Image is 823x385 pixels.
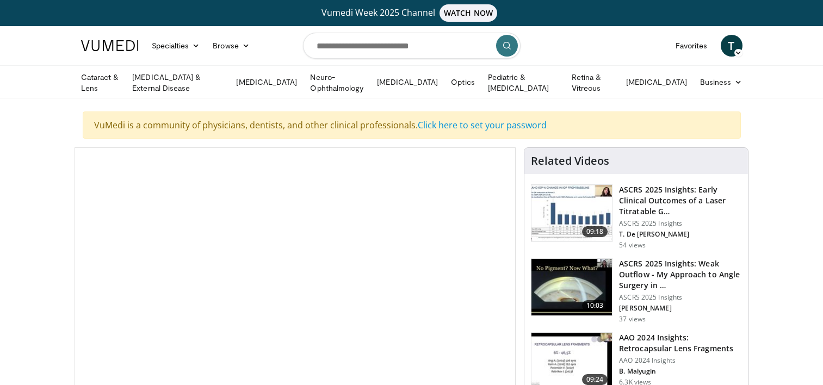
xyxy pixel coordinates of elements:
span: 09:24 [582,374,608,385]
h4: Related Videos [531,154,609,167]
h3: ASCRS 2025 Insights: Weak Outflow - My Approach to Angle Surgery in … [619,258,741,291]
p: B. Malyugin [619,367,741,376]
a: [MEDICAL_DATA] & External Disease [126,72,230,94]
a: Vumedi Week 2025 ChannelWATCH NOW [83,4,741,22]
a: T [721,35,742,57]
span: 10:03 [582,300,608,311]
img: VuMedi Logo [81,40,139,51]
img: b8bf30ca-3013-450f-92b0-de11c61660f8.150x105_q85_crop-smart_upscale.jpg [531,185,612,241]
a: Browse [206,35,256,57]
p: 54 views [619,241,646,250]
p: ASCRS 2025 Insights [619,293,741,302]
a: Retina & Vitreous [565,72,620,94]
img: c4ee65f2-163e-44d3-aede-e8fb280be1de.150x105_q85_crop-smart_upscale.jpg [531,259,612,315]
p: T. De [PERSON_NAME] [619,230,741,239]
a: Specialties [145,35,207,57]
span: 09:18 [582,226,608,237]
p: [PERSON_NAME] [619,304,741,313]
p: 37 views [619,315,646,324]
a: 10:03 ASCRS 2025 Insights: Weak Outflow - My Approach to Angle Surgery in … ASCRS 2025 Insights [... [531,258,741,324]
a: Pediatric & [MEDICAL_DATA] [481,72,565,94]
a: Click here to set your password [418,119,547,131]
a: [MEDICAL_DATA] [370,71,444,93]
div: VuMedi is a community of physicians, dentists, and other clinical professionals. [83,111,741,139]
p: AAO 2024 Insights [619,356,741,365]
a: [MEDICAL_DATA] [620,71,694,93]
h3: AAO 2024 Insights: Retrocapsular Lens Fragments [619,332,741,354]
input: Search topics, interventions [303,33,521,59]
h3: ASCRS 2025 Insights: Early Clinical Outcomes of a Laser Titratable G… [619,184,741,217]
a: Favorites [669,35,714,57]
a: Cataract & Lens [75,72,126,94]
a: Optics [444,71,481,93]
a: Business [694,71,749,93]
p: ASCRS 2025 Insights [619,219,741,228]
a: 09:18 ASCRS 2025 Insights: Early Clinical Outcomes of a Laser Titratable G… ASCRS 2025 Insights T... [531,184,741,250]
a: [MEDICAL_DATA] [230,71,304,93]
span: WATCH NOW [440,4,497,22]
a: Neuro-Ophthalmology [304,72,370,94]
